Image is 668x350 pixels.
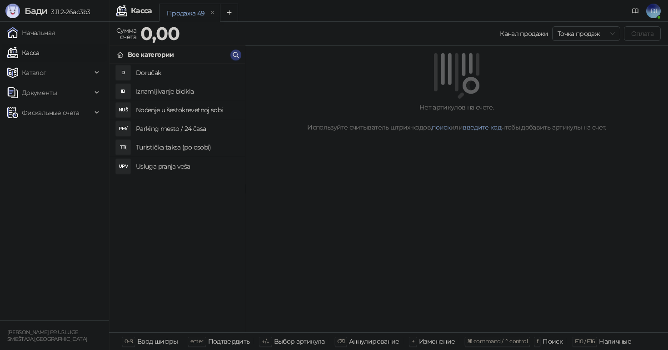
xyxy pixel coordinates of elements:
[463,123,501,131] a: введите код
[7,329,87,342] small: [PERSON_NAME] PR USLUGE SMEŠTAJA [GEOGRAPHIC_DATA]
[575,338,594,345] span: F10 / F16
[115,25,139,43] div: Сумма счета
[467,338,528,345] span: ⌘ command / ⌃ control
[136,140,238,155] h4: Turistička taksa (po osobi)
[125,338,133,345] span: 0-9
[624,26,661,41] button: Оплата
[116,84,130,99] div: IB
[167,8,205,18] div: Продажа 49
[432,123,450,131] a: поиск
[207,9,219,17] button: remove
[412,338,414,345] span: +
[337,338,344,345] span: ⌫
[543,335,563,347] div: Поиск
[136,159,238,174] h4: Usluga pranja veša
[136,65,238,80] h4: Doručak
[116,65,130,80] div: D
[47,8,90,16] span: 3.11.2-26ac3b3
[116,140,130,155] div: TT(
[537,338,538,345] span: f
[128,50,174,60] div: Все категории
[22,64,46,82] span: Каталог
[22,84,57,102] span: Документы
[208,335,250,347] div: Подтвердить
[22,104,80,122] span: Фискальные счета
[349,335,399,347] div: Аннулирование
[25,5,47,16] span: Бади
[116,121,130,136] div: PM/
[7,24,55,42] a: Начальная
[131,7,152,15] div: Касса
[256,102,657,132] div: Нет артикулов на счете. Используйте считыватель штрих-кодов, или чтобы добавить артикулы на счет.
[140,22,179,45] strong: 0,00
[136,121,238,136] h4: Parking mesto / 24 časa
[262,338,269,345] span: ↑/↓
[136,84,238,99] h4: Iznamljivanje bicikla
[558,27,615,40] span: Точка продаж
[5,4,20,18] img: Logo
[628,4,643,18] a: Документация
[500,29,548,39] div: Канал продажи
[274,335,325,347] div: Выбор артикула
[646,4,661,18] span: DI
[136,103,238,117] h4: Noćenje u šestokrevetnoj sobi
[116,103,130,117] div: NUŠ
[599,335,631,347] div: Наличные
[419,335,455,347] div: Изменение
[116,159,130,174] div: UPV
[110,64,245,332] div: grid
[190,338,204,345] span: enter
[137,335,178,347] div: Ввод шифры
[220,4,238,22] button: Add tab
[7,44,40,62] a: Касса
